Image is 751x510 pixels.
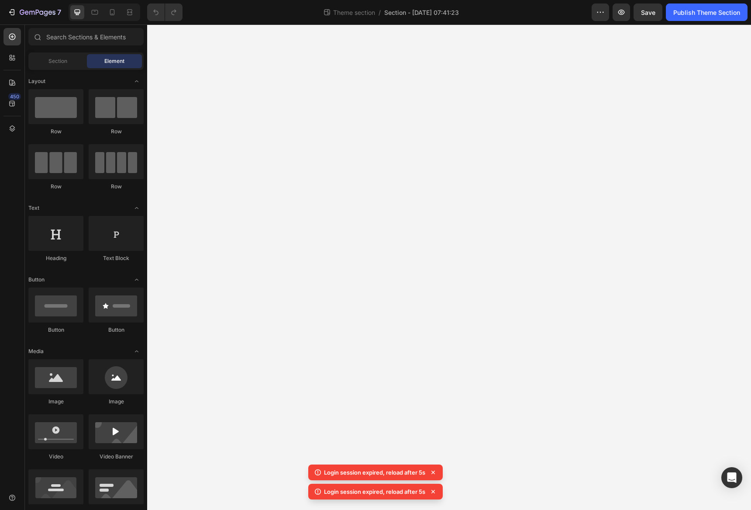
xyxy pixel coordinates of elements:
div: Open Intercom Messenger [721,467,742,488]
div: Row [89,128,144,135]
button: Save [634,3,662,21]
div: Button [89,326,144,334]
span: Layout [28,77,45,85]
div: Image [89,398,144,406]
div: Row [28,128,83,135]
span: Save [641,9,655,16]
span: Text [28,204,39,212]
span: Section [48,57,67,65]
div: Row [28,183,83,191]
div: Button [28,326,83,334]
div: Publish Theme Section [673,8,740,17]
div: Video Banner [89,453,144,461]
span: Toggle open [130,273,144,287]
div: Image [28,398,83,406]
span: / [379,8,381,17]
div: Video [28,453,83,461]
span: Section - [DATE] 07:41:23 [384,8,459,17]
p: Login session expired, reload after 5s [324,487,425,496]
span: Button [28,276,45,284]
div: Heading [28,254,83,262]
span: Media [28,347,44,355]
div: Text Block [89,254,144,262]
iframe: Design area [147,24,751,510]
span: Toggle open [130,74,144,88]
button: 7 [3,3,65,21]
p: Login session expired, reload after 5s [324,468,425,477]
span: Toggle open [130,344,144,358]
span: Toggle open [130,201,144,215]
span: Element [104,57,124,65]
div: 450 [8,93,21,100]
div: Undo/Redo [147,3,183,21]
span: Theme section [331,8,377,17]
button: Publish Theme Section [666,3,748,21]
div: Row [89,183,144,191]
input: Search Sections & Elements [28,28,144,45]
p: 7 [57,7,61,17]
